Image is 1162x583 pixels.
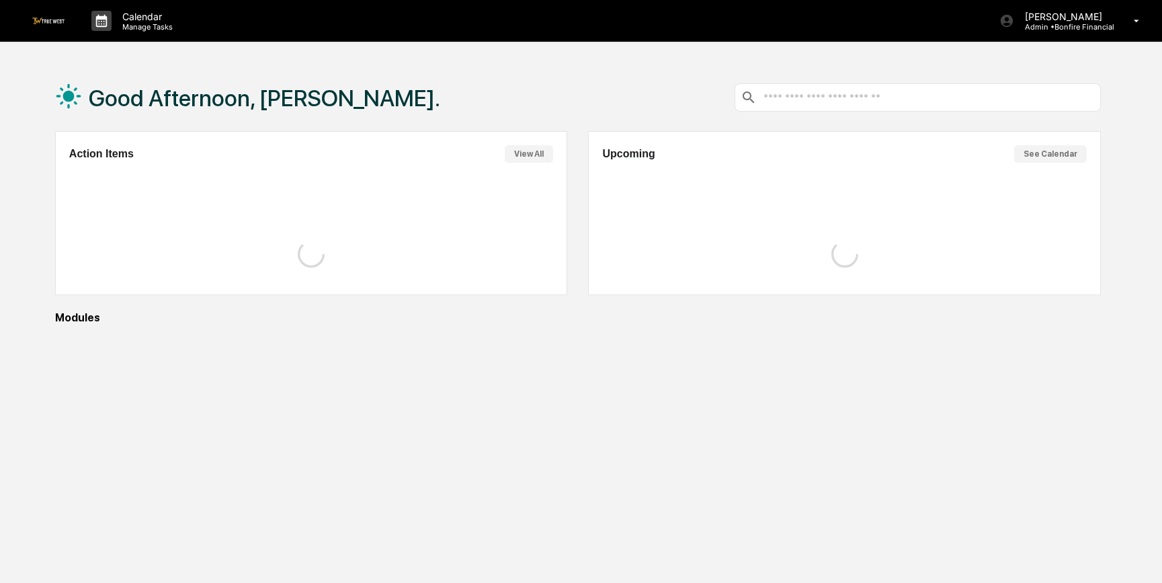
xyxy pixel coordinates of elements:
[32,17,65,24] img: logo
[112,11,179,22] p: Calendar
[1014,22,1114,32] p: Admin • Bonfire Financial
[602,148,655,160] h2: Upcoming
[1014,11,1114,22] p: [PERSON_NAME]
[112,22,179,32] p: Manage Tasks
[89,85,440,112] h1: Good Afternoon, [PERSON_NAME].
[55,311,1101,324] div: Modules
[1014,145,1087,163] button: See Calendar
[505,145,553,163] button: View All
[69,148,134,160] h2: Action Items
